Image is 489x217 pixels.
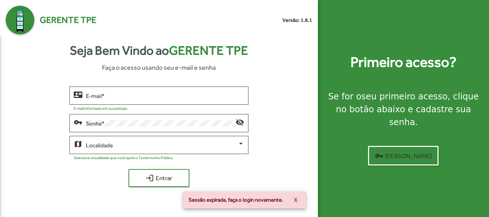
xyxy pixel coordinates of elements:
span: [PERSON_NAME] [375,149,432,162]
strong: Primeiro acesso? [350,51,456,73]
mat-hint: E-mail informado em sua petição. [74,106,128,110]
button: X [288,193,303,206]
span: Faça o acesso usando seu e-mail e senha [102,63,216,72]
span: Gerente TPE [40,13,96,27]
span: Entrar [135,172,183,184]
small: Versão: 1.8.1 [282,16,312,24]
mat-icon: vpn_key [375,152,383,160]
span: X [294,193,297,206]
button: Entrar [129,169,189,187]
strong: seu primeiro acesso [362,92,448,102]
mat-icon: vpn_key [74,118,82,126]
mat-icon: map [74,139,82,148]
span: Sessão expirada, faça o login novamente. [189,196,283,203]
button: [PERSON_NAME] [368,146,439,166]
strong: Seja Bem Vindo ao [70,41,248,60]
mat-hint: Selecione a localidade que você apoia o Testemunho Público. [74,156,174,160]
mat-icon: contact_mail [74,90,82,99]
div: Se for o , clique no botão abaixo e cadastre sua senha. [326,90,480,129]
img: Logo Gerente [6,6,34,34]
mat-icon: visibility_off [236,118,244,126]
mat-icon: login [145,174,154,182]
span: Gerente TPE [169,43,248,58]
